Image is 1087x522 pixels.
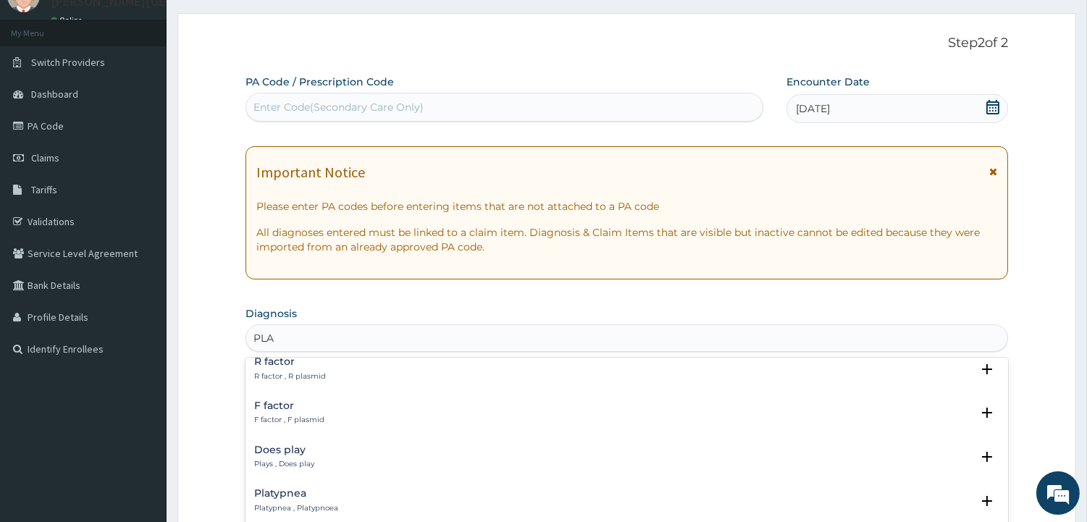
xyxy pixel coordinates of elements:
div: Enter Code(Secondary Care Only) [253,100,424,114]
i: open select status [978,492,996,510]
p: F factor , F plasmid [254,415,324,425]
div: Minimize live chat window [238,7,272,42]
label: Diagnosis [245,306,297,321]
img: d_794563401_company_1708531726252_794563401 [27,72,59,109]
h1: Important Notice [256,164,365,180]
p: Plays , Does play [254,459,314,469]
p: All diagnoses entered must be linked to a claim item. Diagnosis & Claim Items that are visible bu... [256,225,997,254]
span: We're online! [84,164,200,311]
span: Dashboard [31,88,78,101]
p: Platypnea , Platypnoea [254,503,338,513]
h4: R factor [254,356,326,367]
h4: Does play [254,445,314,455]
label: Encounter Date [786,75,870,89]
span: [DATE] [796,101,830,116]
p: Please enter PA codes before entering items that are not attached to a PA code [256,199,997,214]
textarea: Type your message and hit 'Enter' [7,359,276,410]
a: Online [51,15,85,25]
i: open select status [978,448,996,466]
p: R factor , R plasmid [254,371,326,382]
h4: F factor [254,400,324,411]
label: PA Code / Prescription Code [245,75,394,89]
p: Step 2 of 2 [245,35,1008,51]
span: Switch Providers [31,56,105,69]
span: Tariffs [31,183,57,196]
span: Claims [31,151,59,164]
i: open select status [978,404,996,421]
h4: Platypnea [254,488,338,499]
div: Chat with us now [75,81,243,100]
i: open select status [978,361,996,378]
